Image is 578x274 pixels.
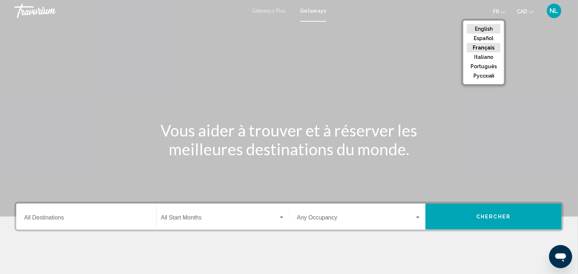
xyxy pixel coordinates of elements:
[425,204,562,230] button: Chercher
[467,43,500,52] button: Français
[476,214,511,220] span: Chercher
[252,8,286,14] a: Getaways Plus
[517,6,534,17] button: Change currency
[16,204,562,230] div: Search widget
[550,7,559,14] span: NL
[493,6,506,17] button: Change language
[154,121,424,158] h1: Vous aider à trouver et à réserver les meilleures destinations du monde.
[467,71,500,81] button: русский
[467,62,500,71] button: Português
[549,245,572,268] iframe: Button to launch messaging window
[467,52,500,62] button: Italiano
[467,24,500,34] button: English
[493,9,499,14] span: fr
[545,3,564,18] button: User Menu
[300,8,326,14] a: Getaways
[467,34,500,43] button: Español
[14,4,245,18] a: Travorium
[517,9,527,14] span: CAD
